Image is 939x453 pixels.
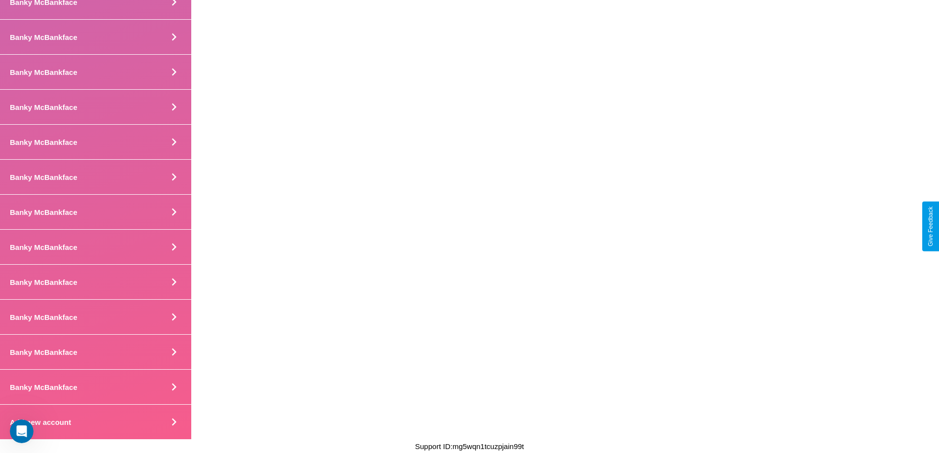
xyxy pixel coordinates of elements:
p: Support ID: mg5wqn1tcuzpjain99t [415,440,524,453]
h4: Banky McBankface [10,208,77,216]
div: Give Feedback [927,207,934,246]
h4: Banky McBankface [10,278,77,286]
h4: Banky McBankface [10,138,77,146]
h4: Banky McBankface [10,103,77,111]
h4: Banky McBankface [10,383,77,391]
h4: Banky McBankface [10,68,77,76]
h4: Banky McBankface [10,313,77,321]
h4: Banky McBankface [10,33,77,41]
h4: Banky McBankface [10,348,77,356]
h4: Banky McBankface [10,173,77,181]
h4: Add new account [10,418,71,426]
h4: Banky McBankface [10,243,77,251]
iframe: Intercom live chat [10,419,34,443]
